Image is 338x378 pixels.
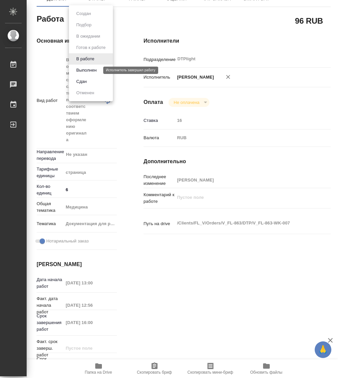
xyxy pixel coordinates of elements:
button: Отменен [74,89,96,97]
button: Подбор [74,21,94,29]
button: Готов к работе [74,44,108,51]
button: Выполнен [74,67,99,74]
button: В работе [74,55,96,63]
button: В ожидании [74,33,102,40]
button: Создан [74,10,93,17]
button: Сдан [74,78,89,85]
